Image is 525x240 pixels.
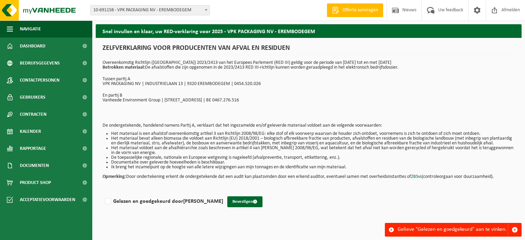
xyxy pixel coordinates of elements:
[111,146,515,155] li: Het materiaal voldoet aan de afvalhiërarchie zoals beschreven in artikel 4 van [PERSON_NAME] 2008...
[111,136,515,146] li: Het materiaal bevat alleen biomassa die voldoet aan Richtlijn (EU) 2018/2001 – biologisch afbreek...
[327,3,383,17] a: Offerte aanvragen
[103,174,126,179] strong: Opmerking:
[20,20,41,38] span: Navigatie
[20,55,60,72] span: Bedrijfsgegevens
[103,98,515,103] p: Vanheede Environment Group | [STREET_ADDRESS] | BE 0467.276.516
[103,60,515,70] p: Overeenkomstig Richtlijn ([GEOGRAPHIC_DATA]) 2023/2413 van het Europees Parlement (RED III) geldi...
[20,140,46,157] span: Rapportage
[20,106,46,123] span: Contracten
[111,155,515,160] li: De toepasselijke regionale, nationale en Europese wetgeving is nageleefd (afvalpreventie, transpo...
[103,170,515,179] p: Door ondertekening erkent de ondergetekende dat een audit kan plaatsvinden door een erkend audito...
[103,65,145,70] strong: Betrokken materiaal:
[341,7,380,14] span: Offerte aanvragen
[96,24,522,38] h2: Snel invullen en klaar, uw RED-verklaring voor 2025 - VPK PACKAGING NV - EREMBODEGEM
[103,45,515,55] h1: ZELFVERKLARING VOOR PRODUCENTEN VAN AFVAL EN RESIDUEN
[20,72,59,89] span: Contactpersonen
[104,196,223,207] label: Gelezen en goedgekeurd door
[111,165,515,170] li: Ik breng het inzamelpunt op de hoogte van alle latere wijzigingen aan mijn tonnages en de identif...
[20,174,51,191] span: Product Shop
[103,77,515,82] p: Tussen partij A
[103,93,515,98] p: En partij B
[91,5,210,15] span: 10-691158 - VPK PACKAGING NV - EREMBODEGEM
[20,191,75,208] span: Acceptatievoorwaarden
[20,38,45,55] span: Dashboard
[111,131,515,136] li: Het materiaal is een afvalstof overeenkomstig artikel 3 van Richtlijn 2008/98/EG: elke stof of el...
[398,223,508,236] div: Gelieve "Gelezen en goedgekeurd" aan te vinken.
[20,89,45,106] span: Gebruikers
[20,123,41,140] span: Kalender
[183,199,223,204] strong: [PERSON_NAME]
[90,5,210,15] span: 10-691158 - VPK PACKAGING NV - EREMBODEGEM
[103,123,515,128] p: De ondergetekende, handelend namens Partij A, verklaart dat het ingezamelde en/of geleverde mater...
[103,82,515,86] p: VPK PACKAGING NV | INDUSTRIELAAN 13 | 9320 EREMBODEGEM | 0454.520.026
[20,157,49,174] span: Documenten
[111,160,515,165] li: Documentatie over geleverde hoeveelheden is beschikbaar.
[227,196,262,207] button: Bevestigen
[411,174,422,179] a: 2BSvs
